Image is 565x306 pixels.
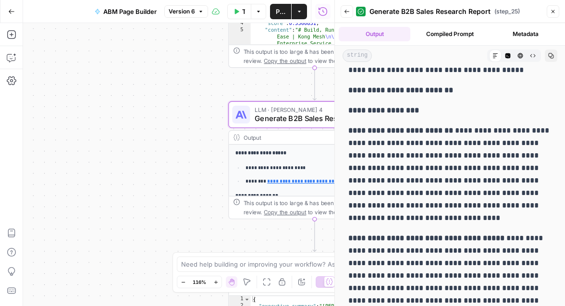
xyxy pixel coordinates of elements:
[244,198,396,216] div: This output is too large & has been abbreviated for review. to view the full content.
[494,7,520,16] span: ( step_25 )
[244,47,396,65] div: This output is too large & has been abbreviated for review. to view the full content.
[169,7,195,16] span: Version 6
[164,5,208,18] button: Version 6
[264,208,306,215] span: Copy the output
[244,133,370,142] div: Output
[244,296,250,303] span: Toggle code folding, rows 1 through 6
[227,4,251,19] button: Test Data
[490,27,561,41] button: Metadata
[242,7,245,16] span: Test Data
[276,7,285,16] span: Publish
[229,20,250,27] div: 4
[89,4,162,19] button: ABM Page Builder
[255,105,367,114] span: LLM · [PERSON_NAME] 4
[103,7,157,16] span: ABM Page Builder
[193,278,206,286] span: 116%
[229,296,250,303] div: 1
[313,68,316,100] g: Edge from step_24 to step_25
[244,284,370,294] div: Output
[369,7,491,16] span: Generate B2B Sales Research Report
[313,219,316,252] g: Edge from step_25 to step_28
[414,27,486,41] button: Compiled Prompt
[343,49,372,62] span: string
[264,57,306,64] span: Copy the output
[270,4,291,19] button: Publish
[255,113,367,124] span: Generate B2B Sales Research Report
[339,27,410,41] button: Output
